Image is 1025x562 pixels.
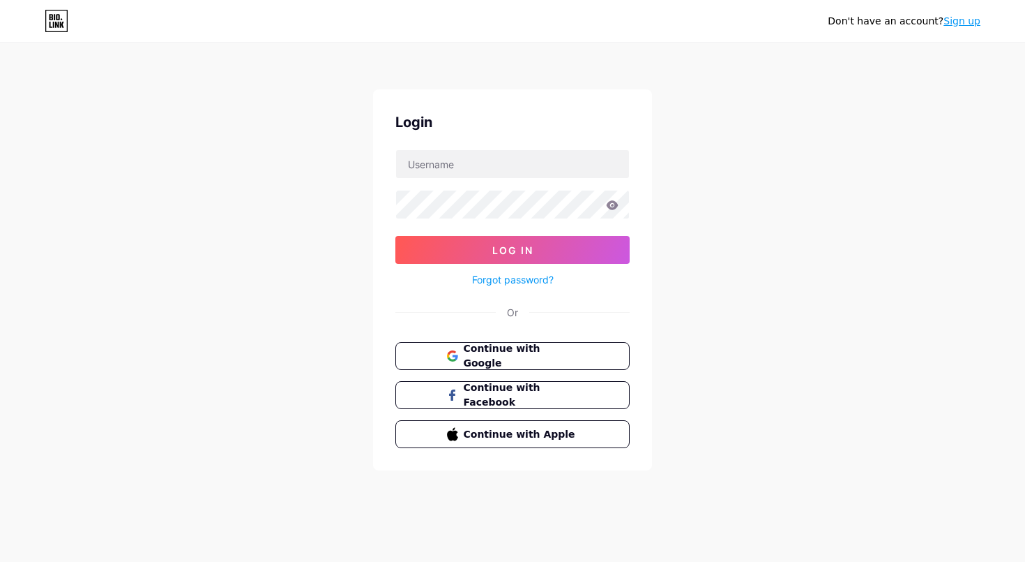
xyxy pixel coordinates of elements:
a: Sign up [943,15,980,27]
div: Or [507,305,518,320]
span: Continue with Facebook [464,380,579,410]
button: Continue with Google [395,342,630,370]
button: Continue with Apple [395,420,630,448]
span: Log In [492,244,533,256]
div: Login [395,112,630,133]
button: Continue with Facebook [395,381,630,409]
span: Continue with Google [464,341,579,371]
input: Username [396,150,629,178]
div: Don't have an account? [828,14,980,29]
span: Continue with Apple [464,427,579,442]
button: Log In [395,236,630,264]
a: Forgot password? [472,272,554,287]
